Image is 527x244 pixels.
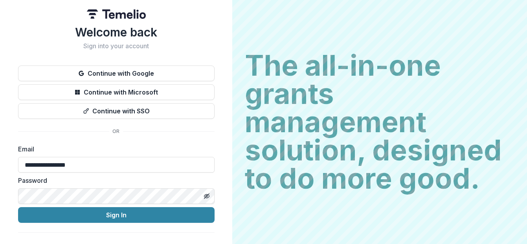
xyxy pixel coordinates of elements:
img: Temelio [87,9,146,19]
h1: Welcome back [18,25,215,39]
button: Continue with Microsoft [18,84,215,100]
label: Email [18,144,210,154]
h2: Sign into your account [18,42,215,50]
button: Sign In [18,207,215,223]
button: Continue with SSO [18,103,215,119]
button: Toggle password visibility [200,190,213,202]
label: Password [18,176,210,185]
button: Continue with Google [18,66,215,81]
